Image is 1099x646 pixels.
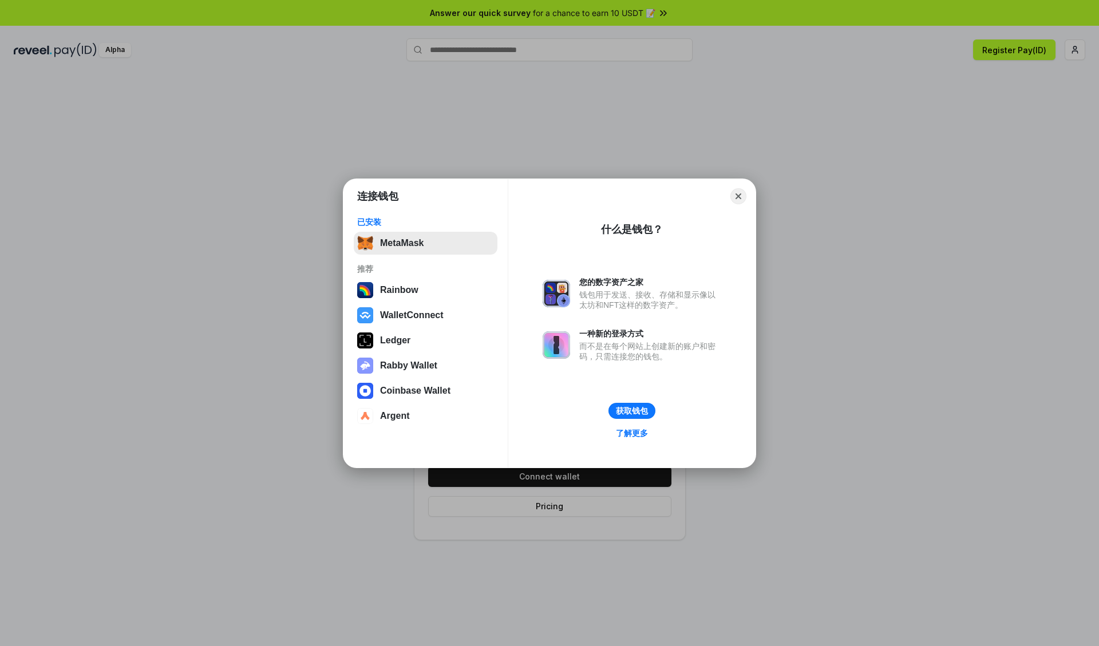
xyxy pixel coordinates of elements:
[616,406,648,416] div: 获取钱包
[357,217,494,227] div: 已安装
[380,411,410,421] div: Argent
[380,360,437,371] div: Rabby Wallet
[354,279,497,302] button: Rainbow
[579,277,721,287] div: 您的数字资产之家
[357,235,373,251] img: svg+xml,%3Csvg%20fill%3D%22none%22%20height%3D%2233%22%20viewBox%3D%220%200%2035%2033%22%20width%...
[357,264,494,274] div: 推荐
[608,403,655,419] button: 获取钱包
[380,238,424,248] div: MetaMask
[579,328,721,339] div: 一种新的登录方式
[354,304,497,327] button: WalletConnect
[357,383,373,399] img: svg+xml,%3Csvg%20width%3D%2228%22%20height%3D%2228%22%20viewBox%3D%220%200%2028%2028%22%20fill%3D...
[357,408,373,424] img: svg+xml,%3Csvg%20width%3D%2228%22%20height%3D%2228%22%20viewBox%3D%220%200%2028%2028%22%20fill%3D...
[730,188,746,204] button: Close
[354,232,497,255] button: MetaMask
[579,341,721,362] div: 而不是在每个网站上创建新的账户和密码，只需连接您的钱包。
[354,405,497,427] button: Argent
[357,282,373,298] img: svg+xml,%3Csvg%20width%3D%22120%22%20height%3D%22120%22%20viewBox%3D%220%200%20120%20120%22%20fil...
[354,379,497,402] button: Coinbase Wallet
[380,335,410,346] div: Ledger
[579,290,721,310] div: 钱包用于发送、接收、存储和显示像以太坊和NFT这样的数字资产。
[543,331,570,359] img: svg+xml,%3Csvg%20xmlns%3D%22http%3A%2F%2Fwww.w3.org%2F2000%2Fsvg%22%20fill%3D%22none%22%20viewBox...
[357,307,373,323] img: svg+xml,%3Csvg%20width%3D%2228%22%20height%3D%2228%22%20viewBox%3D%220%200%2028%2028%22%20fill%3D...
[616,428,648,438] div: 了解更多
[357,189,398,203] h1: 连接钱包
[357,332,373,348] img: svg+xml,%3Csvg%20xmlns%3D%22http%3A%2F%2Fwww.w3.org%2F2000%2Fsvg%22%20width%3D%2228%22%20height%3...
[601,223,663,236] div: 什么是钱包？
[380,386,450,396] div: Coinbase Wallet
[357,358,373,374] img: svg+xml,%3Csvg%20xmlns%3D%22http%3A%2F%2Fwww.w3.org%2F2000%2Fsvg%22%20fill%3D%22none%22%20viewBox...
[380,285,418,295] div: Rainbow
[380,310,444,320] div: WalletConnect
[354,354,497,377] button: Rabby Wallet
[354,329,497,352] button: Ledger
[609,426,655,441] a: 了解更多
[543,280,570,307] img: svg+xml,%3Csvg%20xmlns%3D%22http%3A%2F%2Fwww.w3.org%2F2000%2Fsvg%22%20fill%3D%22none%22%20viewBox...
